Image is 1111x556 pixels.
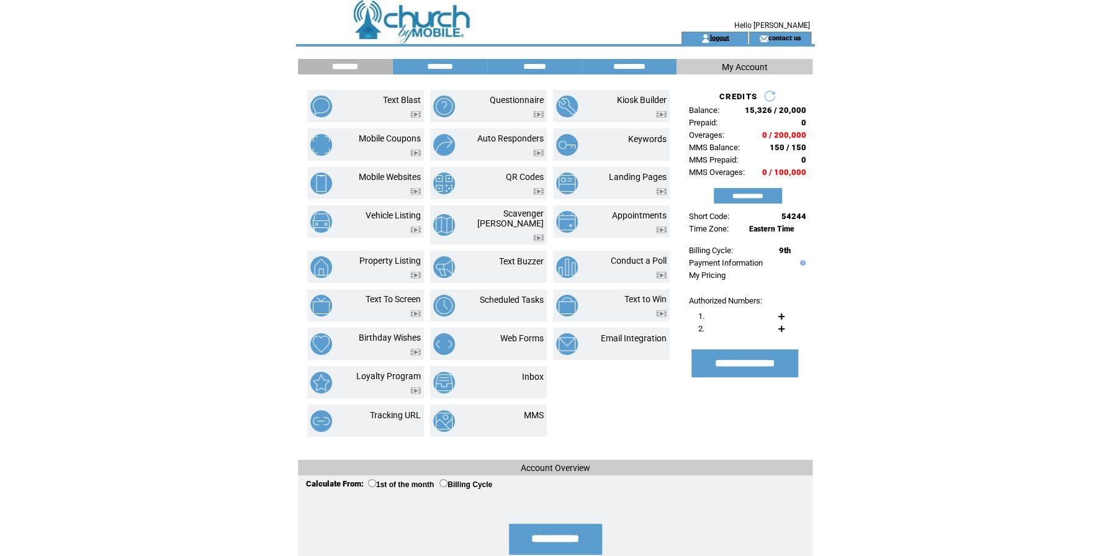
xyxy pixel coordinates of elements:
span: 0 / 200,000 [762,130,806,140]
a: logout [710,34,729,42]
img: video.png [410,387,421,394]
span: 150 / 150 [770,143,806,152]
a: Appointments [612,210,667,220]
a: My Pricing [689,271,726,280]
a: Mobile Websites [359,172,421,182]
span: 1. [698,312,704,321]
img: help.gif [797,260,806,266]
a: Auto Responders [477,133,544,143]
img: kiosk-builder.png [556,96,578,117]
img: vehicle-listing.png [310,211,332,233]
span: MMS Prepaid: [689,155,738,164]
a: Payment Information [689,258,763,267]
img: text-to-win.png [556,295,578,316]
img: video.png [656,226,667,233]
a: QR Codes [506,172,544,182]
img: mms.png [433,410,455,432]
img: video.png [533,150,544,156]
a: Questionnaire [490,95,544,105]
a: Text to Win [624,294,667,304]
img: landing-pages.png [556,173,578,194]
img: video.png [410,111,421,118]
a: Kiosk Builder [617,95,667,105]
a: Text Buzzer [499,256,544,266]
img: loyalty-program.png [310,372,332,393]
label: Billing Cycle [439,480,492,489]
span: Short Code: [689,212,729,221]
img: keywords.png [556,134,578,156]
a: MMS [524,410,544,420]
a: Text Blast [383,95,421,105]
span: Prepaid: [689,118,717,127]
span: 54244 [781,212,806,221]
span: Billing Cycle: [689,246,733,255]
img: mobile-coupons.png [310,134,332,156]
span: 15,326 / 20,000 [745,105,806,115]
a: Property Listing [359,256,421,266]
span: 0 / 100,000 [762,168,806,177]
img: email-integration.png [556,333,578,355]
span: Authorized Numbers: [689,296,762,305]
img: video.png [410,349,421,356]
img: text-buzzer.png [433,256,455,278]
img: tracking-url.png [310,410,332,432]
a: Web Forms [500,333,544,343]
a: Landing Pages [609,172,667,182]
span: MMS Balance: [689,143,740,152]
a: Inbox [522,372,544,382]
label: 1st of the month [368,480,434,489]
img: appointments.png [556,211,578,233]
span: Eastern Time [749,225,794,233]
span: Hello [PERSON_NAME] [734,21,810,30]
img: video.png [410,226,421,233]
a: Text To Screen [366,294,421,304]
img: video.png [533,188,544,195]
img: questionnaire.png [433,96,455,117]
a: Conduct a Poll [611,256,667,266]
input: Billing Cycle [439,479,448,487]
img: inbox.png [433,372,455,393]
img: account_icon.gif [701,34,710,43]
a: Loyalty Program [356,371,421,381]
img: video.png [410,188,421,195]
a: contact us [768,34,801,42]
img: video.png [533,111,544,118]
img: text-to-screen.png [310,295,332,316]
span: Balance: [689,105,719,115]
span: 0 [801,118,806,127]
a: Mobile Coupons [359,133,421,143]
img: conduct-a-poll.png [556,256,578,278]
img: video.png [656,310,667,317]
img: birthday-wishes.png [310,333,332,355]
img: video.png [410,272,421,279]
span: Calculate From: [306,479,364,488]
span: My Account [722,62,768,72]
img: video.png [656,111,667,118]
span: Account Overview [521,463,590,473]
span: 0 [801,155,806,164]
input: 1st of the month [368,479,376,487]
span: 2. [698,324,704,333]
a: Keywords [628,134,667,144]
img: video.png [656,272,667,279]
img: video.png [656,188,667,195]
a: Tracking URL [370,410,421,420]
a: Birthday Wishes [359,333,421,343]
span: Overages: [689,130,724,140]
a: Vehicle Listing [366,210,421,220]
img: mobile-websites.png [310,173,332,194]
img: contact_us_icon.gif [759,34,768,43]
img: video.png [410,310,421,317]
span: MMS Overages: [689,168,745,177]
img: property-listing.png [310,256,332,278]
img: video.png [533,235,544,241]
a: Scavenger [PERSON_NAME] [477,208,544,228]
a: Scheduled Tasks [480,295,544,305]
img: auto-responders.png [433,134,455,156]
span: 9th [779,246,791,255]
img: qr-codes.png [433,173,455,194]
img: video.png [410,150,421,156]
span: Time Zone: [689,224,729,233]
img: text-blast.png [310,96,332,117]
img: web-forms.png [433,333,455,355]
